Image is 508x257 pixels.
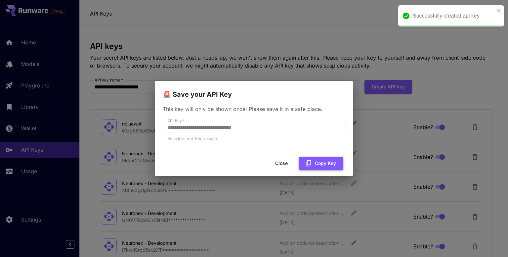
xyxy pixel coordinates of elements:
label: API Key [167,118,185,124]
h2: 🚨 Save your API Key [155,81,353,100]
button: Close [267,157,296,170]
button: Copy Key [299,157,343,170]
div: Successfully created api key [413,12,495,20]
button: close [497,8,501,13]
p: Keep it secret. Keep it safe. [167,135,341,142]
p: This key will only be shown once! Please save it in a safe place. [163,105,345,113]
